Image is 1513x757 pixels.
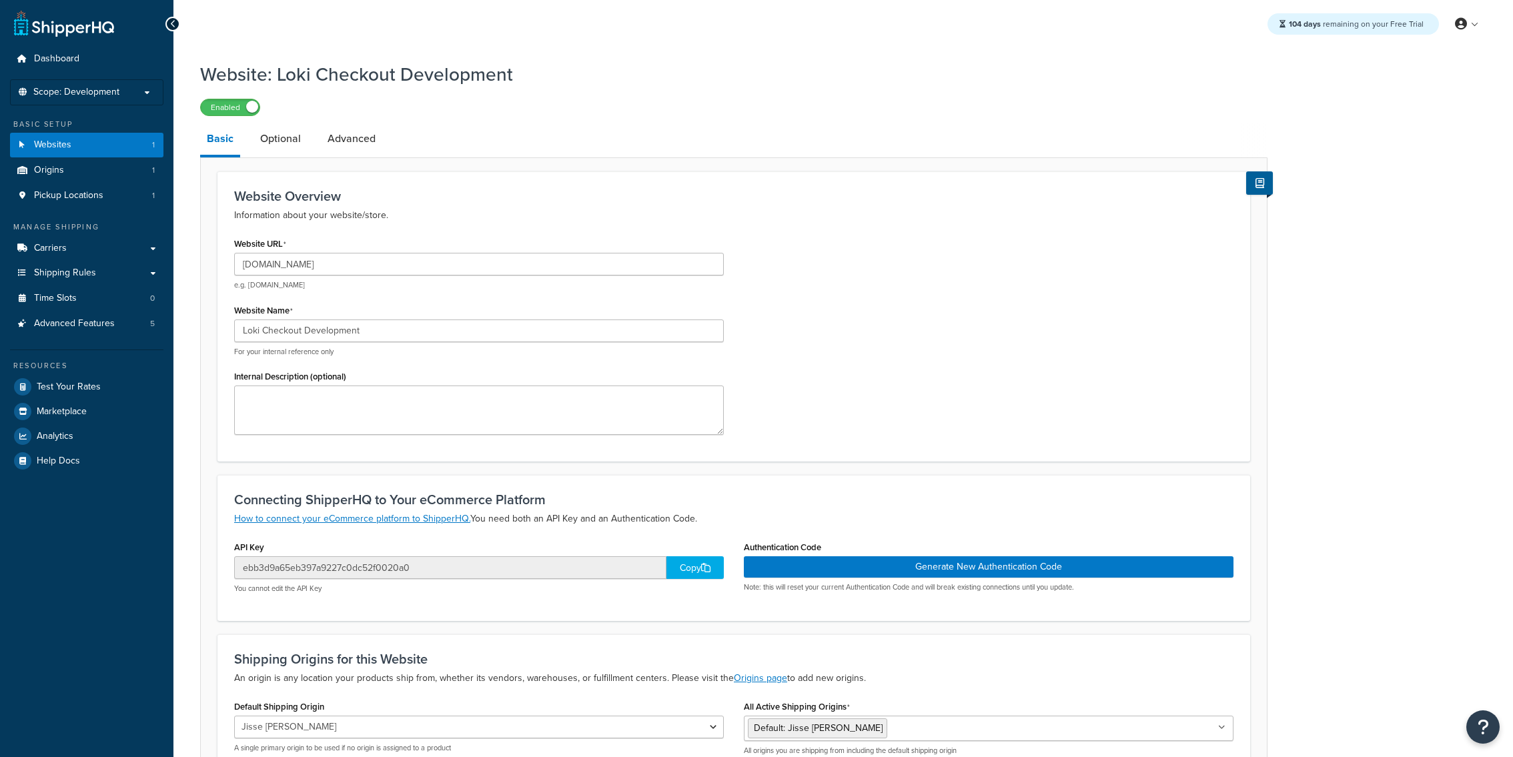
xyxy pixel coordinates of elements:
li: Origins [10,158,163,183]
p: Information about your website/store. [234,207,1233,223]
p: An origin is any location your products ship from, whether its vendors, warehouses, or fulfillmen... [234,670,1233,686]
a: How to connect your eCommerce platform to ShipperHQ. [234,512,470,526]
span: Time Slots [34,293,77,304]
label: All Active Shipping Origins [744,702,850,712]
span: Pickup Locations [34,190,103,201]
a: Websites1 [10,133,163,157]
a: Help Docs [10,449,163,473]
a: Basic [200,123,240,157]
p: e.g. [DOMAIN_NAME] [234,280,724,290]
a: Pickup Locations1 [10,183,163,208]
label: Website Name [234,305,293,316]
span: remaining on your Free Trial [1289,18,1424,30]
p: All origins you are shipping from including the default shipping origin [744,746,1233,756]
a: Origins page [734,671,787,685]
li: Pickup Locations [10,183,163,208]
span: 0 [150,293,155,304]
span: 5 [150,318,155,329]
span: Origins [34,165,64,176]
a: Optional [254,123,308,155]
label: Authentication Code [744,542,821,552]
p: You need both an API Key and an Authentication Code. [234,511,1233,527]
span: Analytics [37,431,73,442]
label: Website URL [234,239,286,249]
h3: Connecting ShipperHQ to Your eCommerce Platform [234,492,1233,507]
a: Shipping Rules [10,261,163,285]
a: Advanced Features5 [10,311,163,336]
h3: Website Overview [234,189,1233,203]
a: Carriers [10,236,163,261]
strong: 104 days [1289,18,1321,30]
button: Open Resource Center [1466,710,1500,744]
div: Basic Setup [10,119,163,130]
a: Advanced [321,123,382,155]
span: Shipping Rules [34,267,96,279]
label: API Key [234,542,264,552]
button: Show Help Docs [1246,171,1273,195]
span: 1 [152,139,155,151]
a: Time Slots0 [10,286,163,311]
span: Marketplace [37,406,87,418]
a: Test Your Rates [10,375,163,399]
a: Analytics [10,424,163,448]
span: Default: Jisse [PERSON_NAME] [754,721,883,735]
p: A single primary origin to be used if no origin is assigned to a product [234,743,724,753]
button: Generate New Authentication Code [744,556,1233,578]
h3: Shipping Origins for this Website [234,652,1233,666]
p: Note: this will reset your current Authentication Code and will break existing connections until ... [744,582,1233,592]
div: Copy [666,556,724,579]
div: Resources [10,360,163,371]
a: Dashboard [10,47,163,71]
span: Help Docs [37,456,80,467]
a: Origins1 [10,158,163,183]
li: Advanced Features [10,311,163,336]
span: Advanced Features [34,318,115,329]
h1: Website: Loki Checkout Development [200,61,1251,87]
label: Internal Description (optional) [234,371,346,382]
label: Enabled [201,99,260,115]
span: Test Your Rates [37,382,101,393]
span: Websites [34,139,71,151]
span: 1 [152,190,155,201]
span: Carriers [34,243,67,254]
div: Manage Shipping [10,221,163,233]
p: You cannot edit the API Key [234,584,724,594]
label: Default Shipping Origin [234,702,324,712]
span: Dashboard [34,53,79,65]
span: 1 [152,165,155,176]
li: Time Slots [10,286,163,311]
span: Scope: Development [33,87,119,98]
li: Websites [10,133,163,157]
a: Marketplace [10,400,163,424]
p: For your internal reference only [234,347,724,357]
